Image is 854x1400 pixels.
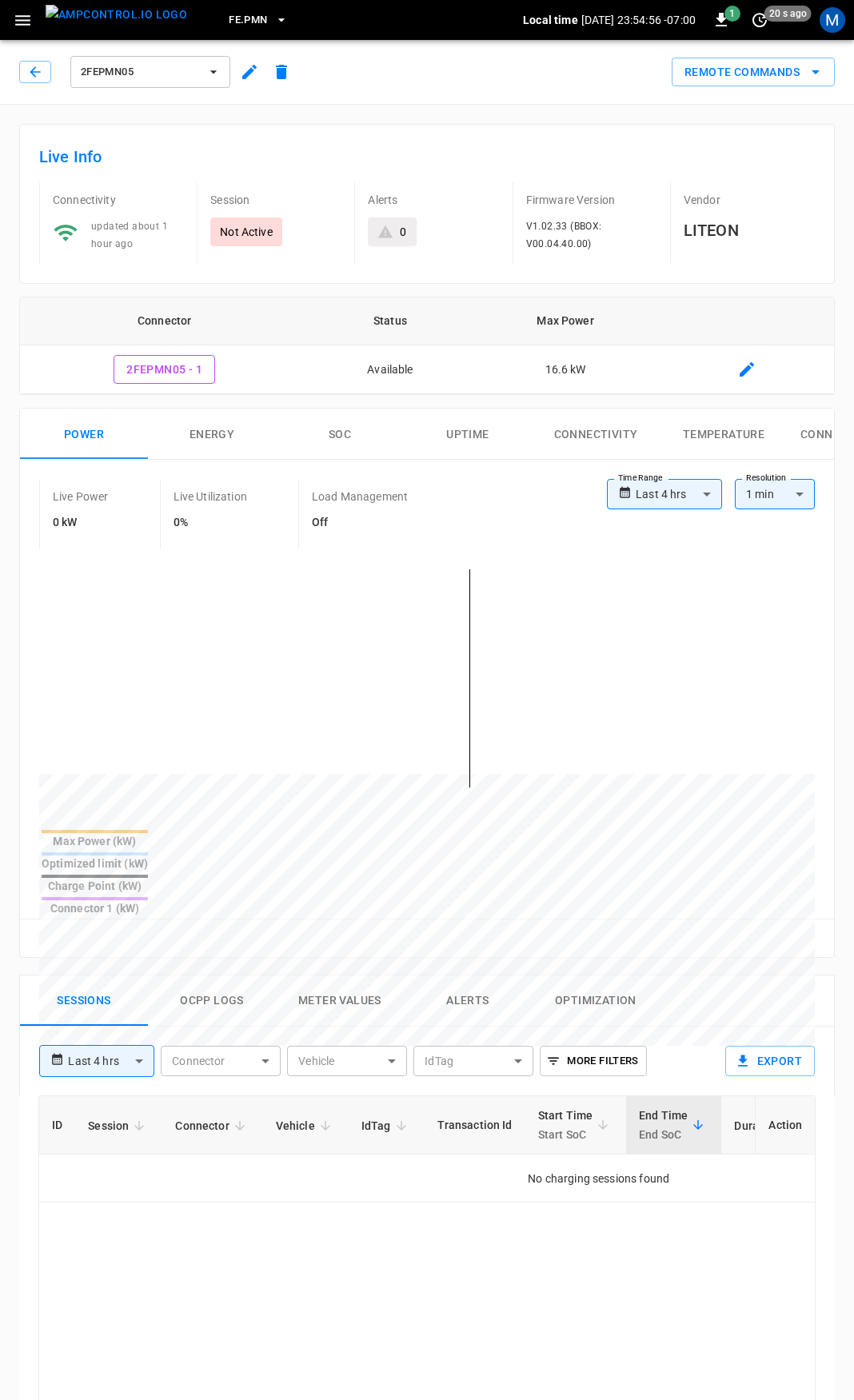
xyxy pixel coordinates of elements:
[46,5,187,25] img: ampcontrol.io logo
[20,975,148,1027] button: Sessions
[672,58,835,87] div: remote commands options
[53,514,109,532] h6: 0 kW
[523,12,578,28] p: Local time
[526,192,657,208] p: Firmware Version
[312,514,408,532] h6: Off
[91,221,168,249] span: updated about 1 hour ago
[312,489,408,505] p: Load Management
[538,1125,593,1144] p: Start SoC
[735,479,815,509] div: 1 min
[81,63,199,82] span: 2FEPMN05
[746,472,786,485] label: Resolution
[53,489,109,505] p: Live Power
[660,409,788,460] button: Temperature
[276,975,404,1027] button: Meter Values
[222,5,294,36] button: FE.PMN
[404,975,532,1027] button: Alerts
[114,355,215,385] button: 2FEPMN05 - 1
[148,975,276,1027] button: Ocpp logs
[39,1096,75,1155] th: ID
[276,1116,336,1135] span: Vehicle
[425,1096,525,1155] th: Transaction Id
[532,409,660,460] button: Connectivity
[472,297,660,345] th: Max Power
[174,514,247,532] h6: 0%
[276,409,404,460] button: SOC
[581,12,696,28] p: [DATE] 23:54:56 -07:00
[400,224,406,240] div: 0
[472,345,660,395] td: 16.6 kW
[53,192,184,208] p: Connectivity
[39,144,815,170] h6: Live Info
[174,489,247,505] p: Live Utilization
[220,224,273,240] p: Not Active
[747,7,772,33] button: set refresh interval
[725,1046,815,1076] button: Export
[309,345,471,395] td: Available
[684,217,815,243] h6: LITEON
[724,6,740,22] span: 1
[618,472,663,485] label: Time Range
[538,1106,593,1144] div: Start Time
[368,192,499,208] p: Alerts
[175,1116,249,1135] span: Connector
[20,409,148,460] button: Power
[734,1116,800,1135] span: Duration
[70,56,230,88] button: 2FEPMN05
[309,297,471,345] th: Status
[639,1125,688,1144] p: End SoC
[540,1046,646,1076] button: More Filters
[210,192,341,208] p: Session
[672,58,835,87] button: Remote Commands
[755,1096,815,1155] th: Action
[820,7,845,33] div: profile-icon
[20,297,834,395] table: connector table
[20,297,309,345] th: Connector
[361,1116,412,1135] span: IdTag
[684,192,815,208] p: Vendor
[404,409,532,460] button: Uptime
[532,975,660,1027] button: Optimization
[88,1116,150,1135] span: Session
[148,409,276,460] button: Energy
[636,479,722,509] div: Last 4 hrs
[526,221,602,249] span: V1.02.33 (BBOX: V00.04.40.00)
[229,11,267,30] span: FE.PMN
[639,1106,688,1144] div: End Time
[538,1106,614,1144] span: Start TimeStart SoC
[764,6,812,22] span: 20 s ago
[68,1046,154,1076] div: Last 4 hrs
[639,1106,708,1144] span: End TimeEnd SoC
